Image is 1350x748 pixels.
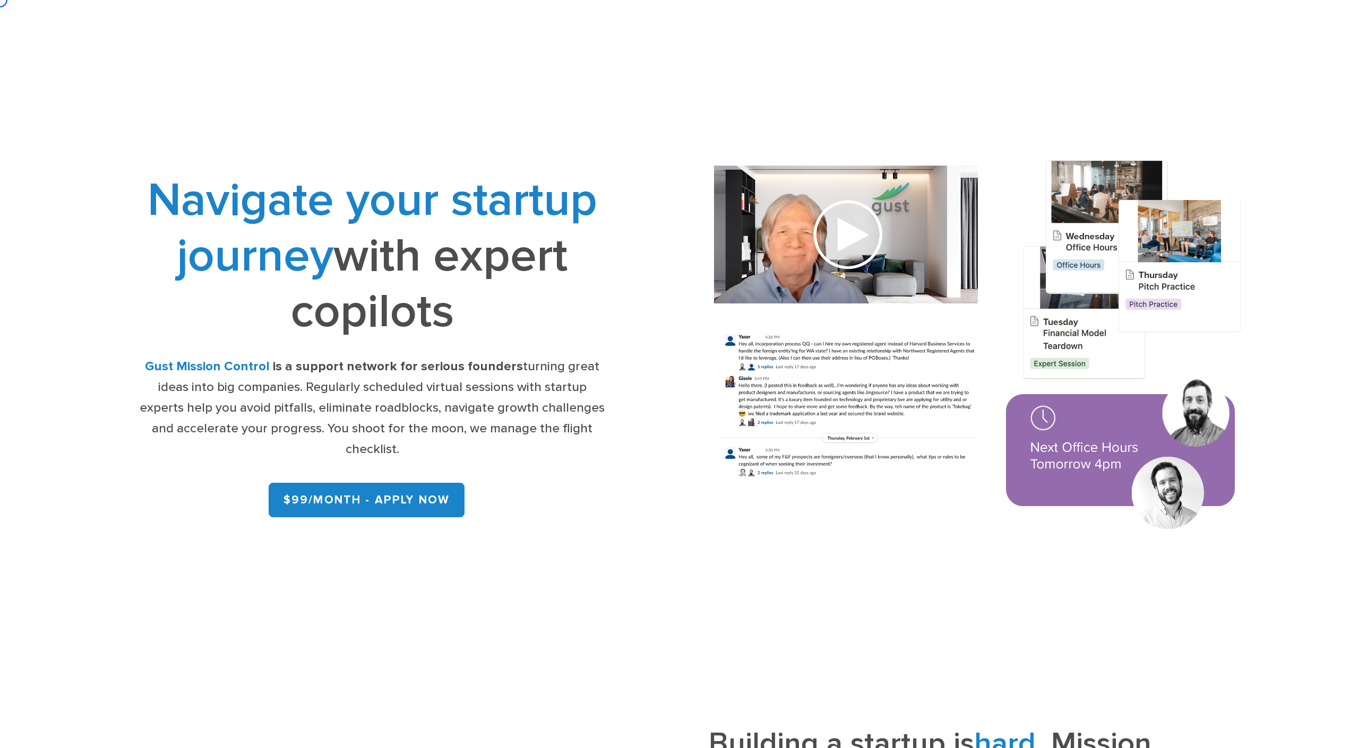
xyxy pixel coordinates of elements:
[145,359,270,374] strong: Gust Mission Control
[686,139,1270,556] img: Composition of calendar events, a video call presentation, and chat rooms
[273,359,523,374] strong: is a support network for serious founders
[139,356,606,460] div: turning great ideas into big companies. Regularly scheduled virtual sessions with startup experts...
[269,483,465,517] a: $99/month - APPLY NOW
[139,172,606,340] h1: with expert copilots
[148,172,597,284] span: Navigate your startup journey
